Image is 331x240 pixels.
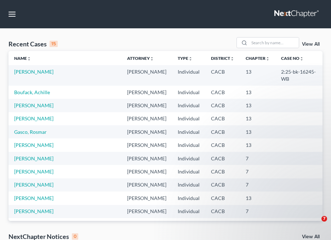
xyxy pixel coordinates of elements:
[14,89,50,95] a: Boufack, Achille
[14,142,53,148] a: [PERSON_NAME]
[281,56,304,61] a: Case Nounfold_more
[121,192,172,205] td: [PERSON_NAME]
[275,65,323,85] td: 2:25-bk-16245-WB
[230,57,234,61] i: unfold_more
[14,208,53,214] a: [PERSON_NAME]
[188,57,193,61] i: unfold_more
[266,57,270,61] i: unfold_more
[72,233,78,240] div: 0
[205,99,240,112] td: CACB
[121,205,172,218] td: [PERSON_NAME]
[14,182,53,188] a: [PERSON_NAME]
[121,86,172,99] td: [PERSON_NAME]
[172,99,205,112] td: Individual
[205,125,240,138] td: CACB
[121,138,172,152] td: [PERSON_NAME]
[150,57,154,61] i: unfold_more
[14,115,53,121] a: [PERSON_NAME]
[240,138,275,152] td: 13
[205,65,240,85] td: CACB
[172,125,205,138] td: Individual
[205,138,240,152] td: CACB
[302,234,320,239] a: View All
[205,86,240,99] td: CACB
[127,56,154,61] a: Attorneyunfold_more
[240,112,275,125] td: 13
[121,218,172,231] td: [PERSON_NAME]
[172,152,205,165] td: Individual
[240,165,275,178] td: 7
[307,216,324,233] iframe: Intercom live chat
[172,165,205,178] td: Individual
[302,42,320,47] a: View All
[14,129,47,135] a: Gasco, Rosmar
[121,112,172,125] td: [PERSON_NAME]
[211,56,234,61] a: Districtunfold_more
[14,69,53,75] a: [PERSON_NAME]
[205,152,240,165] td: CACB
[205,112,240,125] td: CACB
[172,112,205,125] td: Individual
[321,216,327,222] span: 7
[178,56,193,61] a: Typeunfold_more
[240,65,275,85] td: 13
[27,57,31,61] i: unfold_more
[172,86,205,99] td: Individual
[121,165,172,178] td: [PERSON_NAME]
[172,218,205,231] td: Individual
[172,138,205,152] td: Individual
[14,195,53,201] a: [PERSON_NAME]
[14,102,53,108] a: [PERSON_NAME]
[121,99,172,112] td: [PERSON_NAME]
[240,125,275,138] td: 13
[8,40,58,48] div: Recent Cases
[299,57,304,61] i: unfold_more
[121,152,172,165] td: [PERSON_NAME]
[240,99,275,112] td: 13
[50,41,58,47] div: 15
[240,152,275,165] td: 7
[249,38,299,48] input: Search by name...
[246,56,270,61] a: Chapterunfold_more
[14,155,53,161] a: [PERSON_NAME]
[172,192,205,205] td: Individual
[121,178,172,192] td: [PERSON_NAME]
[205,165,240,178] td: CACB
[172,205,205,218] td: Individual
[14,56,31,61] a: Nameunfold_more
[240,86,275,99] td: 13
[172,178,205,192] td: Individual
[14,168,53,175] a: [PERSON_NAME]
[121,65,172,85] td: [PERSON_NAME]
[172,65,205,85] td: Individual
[121,125,172,138] td: [PERSON_NAME]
